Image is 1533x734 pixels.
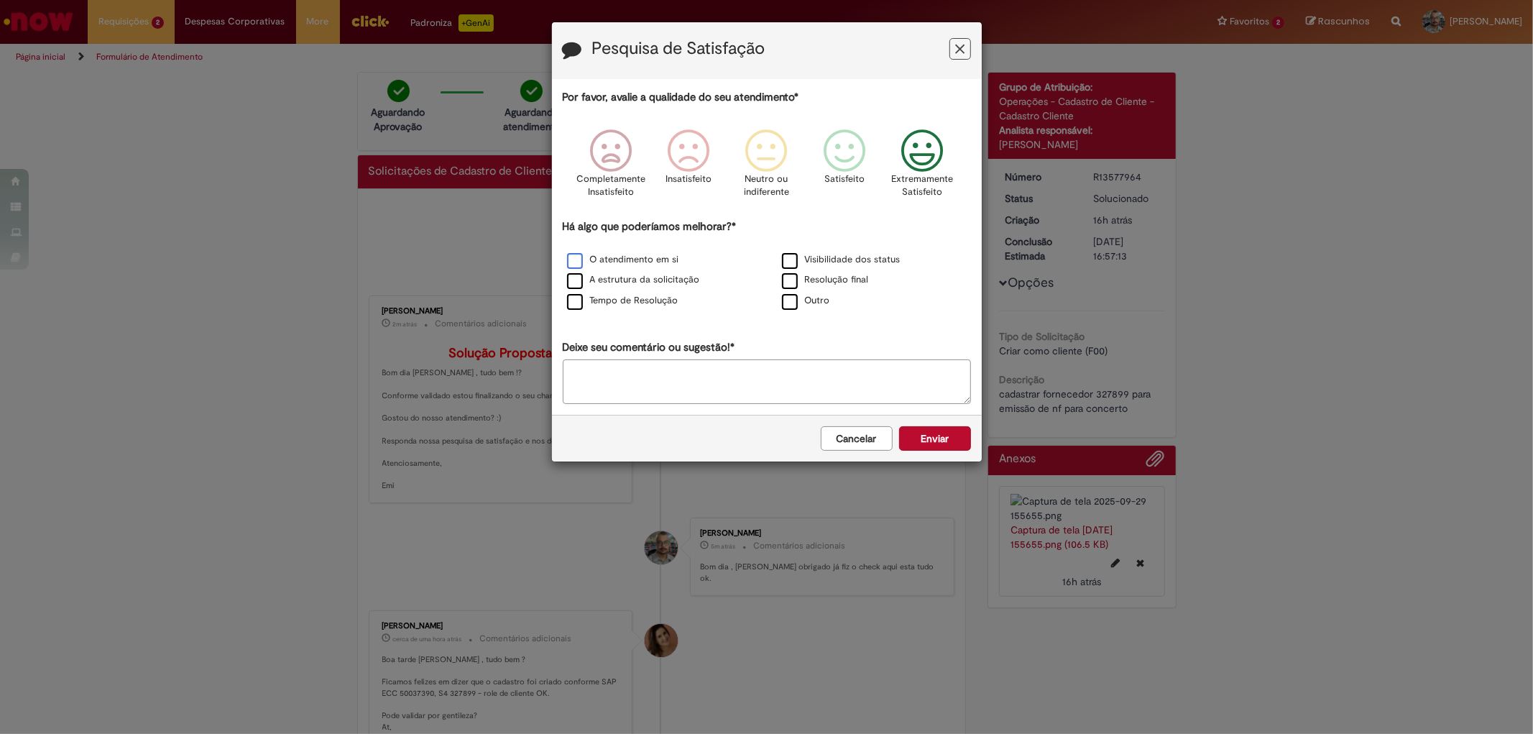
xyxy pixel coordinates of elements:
[592,40,765,58] label: Pesquisa de Satisfação
[652,119,725,217] div: Insatisfeito
[821,426,893,451] button: Cancelar
[899,426,971,451] button: Enviar
[576,173,645,199] p: Completamente Insatisfeito
[563,340,735,355] label: Deixe seu comentário ou sugestão!*
[563,219,971,312] div: Há algo que poderíamos melhorar?*
[885,119,959,217] div: Extremamente Satisfeito
[574,119,648,217] div: Completamente Insatisfeito
[782,273,869,287] label: Resolução final
[666,173,712,186] p: Insatisfeito
[782,294,830,308] label: Outro
[567,294,678,308] label: Tempo de Resolução
[563,90,799,105] label: Por favor, avalie a qualidade do seu atendimento*
[567,273,700,287] label: A estrutura da solicitação
[740,173,792,199] p: Neutro ou indiferente
[891,173,953,199] p: Extremamente Satisfeito
[824,173,865,186] p: Satisfeito
[729,119,803,217] div: Neutro ou indiferente
[808,119,881,217] div: Satisfeito
[782,253,901,267] label: Visibilidade dos status
[567,253,679,267] label: O atendimento em si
